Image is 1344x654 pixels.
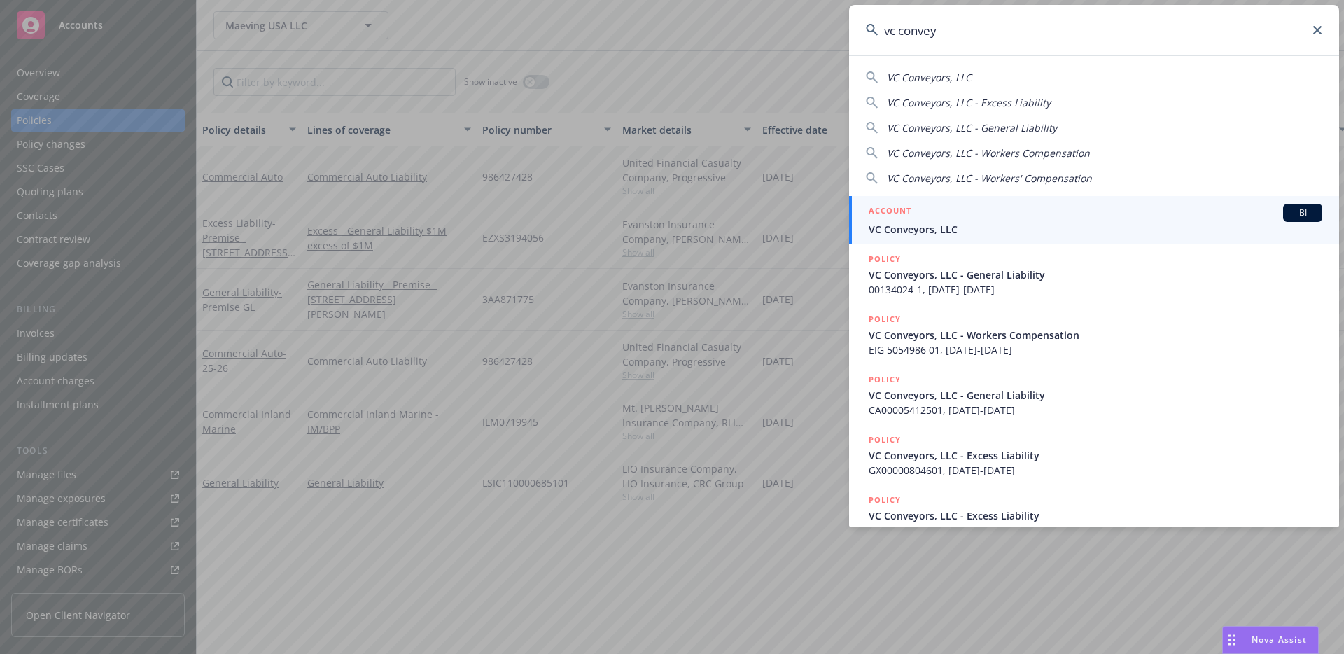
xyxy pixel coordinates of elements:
span: VC Conveyors, LLC - Excess Liability [869,448,1322,463]
span: VC Conveyors, LLC - Workers' Compensation [887,172,1092,185]
input: Search... [849,5,1339,55]
a: POLICYVC Conveyors, LLC - General Liability00134024-1, [DATE]-[DATE] [849,244,1339,305]
span: CA00005412501, [DATE]-[DATE] [869,403,1322,417]
span: 00134024-1, [DATE]-[DATE] [869,282,1322,297]
span: VC Conveyors, LLC - Excess Liability [887,96,1051,109]
h5: POLICY [869,493,901,507]
h5: ACCOUNT [869,204,911,221]
a: POLICYVC Conveyors, LLC - Workers CompensationEIG 5054986 01, [DATE]-[DATE] [849,305,1339,365]
span: VC Conveyors, LLC - Workers Compensation [869,328,1322,342]
span: EIG 5054986 01, [DATE]-[DATE] [869,342,1322,357]
span: VC Conveyors, LLC [869,222,1322,237]
h5: POLICY [869,312,901,326]
a: POLICYVC Conveyors, LLC - Excess LiabilityGX00000804601, [DATE]-[DATE] [849,425,1339,485]
span: VC Conveyors, LLC [887,71,972,84]
a: POLICYVC Conveyors, LLC - Excess Liability001436810, [DATE]-[DATE] [849,485,1339,545]
span: BI [1289,207,1317,219]
h5: POLICY [869,433,901,447]
div: Drag to move [1223,627,1240,653]
span: VC Conveyors, LLC - General Liability [869,388,1322,403]
span: VC Conveyors, LLC - Excess Liability [869,508,1322,523]
span: Nova Assist [1252,634,1307,646]
a: ACCOUNTBIVC Conveyors, LLC [849,196,1339,244]
span: VC Conveyors, LLC - Workers Compensation [887,146,1090,160]
span: GX00000804601, [DATE]-[DATE] [869,463,1322,478]
span: VC Conveyors, LLC - General Liability [887,121,1057,134]
span: VC Conveyors, LLC - General Liability [869,267,1322,282]
span: 001436810, [DATE]-[DATE] [869,523,1322,538]
button: Nova Assist [1222,626,1319,654]
h5: POLICY [869,373,901,387]
a: POLICYVC Conveyors, LLC - General LiabilityCA00005412501, [DATE]-[DATE] [849,365,1339,425]
h5: POLICY [869,252,901,266]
